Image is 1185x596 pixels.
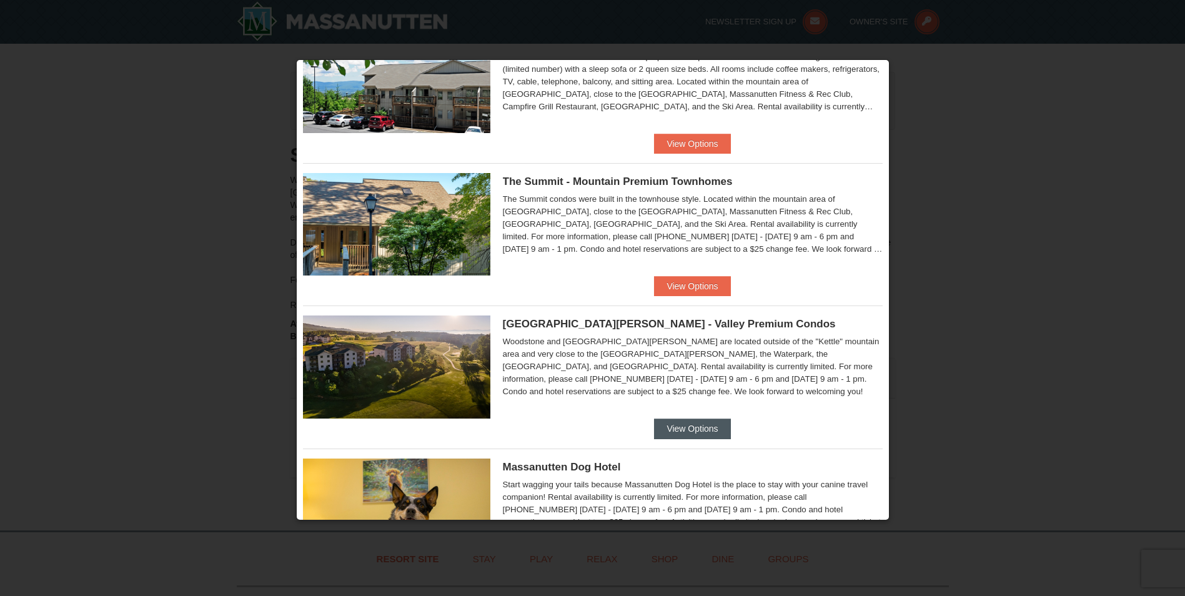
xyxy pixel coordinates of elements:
[503,51,883,113] div: Massanutten Resort Hotels rooms sleep up to 4 occupants and offer a choice of 1 king size bed (li...
[654,419,730,439] button: View Options
[654,134,730,154] button: View Options
[503,479,883,541] div: Start wagging your tails because Massanutten Dog Hotel is the place to stay with your canine trav...
[503,176,733,187] span: The Summit - Mountain Premium Townhomes
[303,315,490,418] img: 19219041-4-ec11c166.jpg
[503,193,883,256] div: The Summit condos were built in the townhouse style. Located within the mountain area of [GEOGRAP...
[503,335,883,398] div: Woodstone and [GEOGRAPHIC_DATA][PERSON_NAME] are located outside of the "Kettle" mountain area an...
[303,31,490,133] img: 19219026-1-e3b4ac8e.jpg
[654,276,730,296] button: View Options
[303,173,490,276] img: 19219034-1-0eee7e00.jpg
[303,459,490,561] img: 27428181-5-81c892a3.jpg
[503,318,836,330] span: [GEOGRAPHIC_DATA][PERSON_NAME] - Valley Premium Condos
[503,461,621,473] span: Massanutten Dog Hotel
